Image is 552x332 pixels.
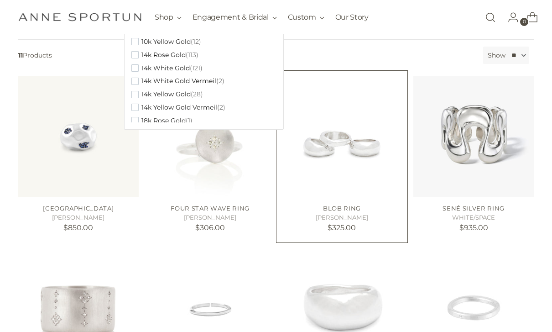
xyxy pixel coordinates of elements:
a: Our Story [335,7,369,27]
span: (2) [216,77,224,85]
button: Engagement & Bridal [193,7,277,27]
h5: [PERSON_NAME] [282,213,402,222]
a: [GEOGRAPHIC_DATA] [43,205,114,212]
h5: WHITE/SPACE [413,213,534,222]
span: $325.00 [328,223,356,232]
button: 14k Yellow Gold [131,88,203,101]
a: Sené Silver Ring [443,205,505,212]
span: 14k Yellow Gold [141,90,191,98]
span: 18k Rose Gold [141,117,186,125]
a: Open search modal [481,8,500,26]
button: Shop [155,7,182,27]
h5: [PERSON_NAME] [18,213,139,222]
span: $306.00 [195,223,225,232]
a: Four Star Wave Ring [171,205,250,212]
a: Open cart modal [520,8,538,26]
a: Blob Ring [323,205,361,212]
span: (121) [190,64,203,72]
span: 14k White Gold [141,64,190,72]
span: 14k Yellow Gold Vermeil [141,104,217,111]
b: 11 [18,51,23,59]
a: Blob Ring [282,76,402,197]
span: 10k Yellow Gold [141,38,191,46]
span: 14k Rose Gold [141,51,186,59]
a: Go to the account page [500,8,519,26]
button: Custom [288,7,324,27]
a: Four Star Wave Ring [150,76,271,197]
span: 0 [520,18,528,26]
span: $850.00 [63,223,93,232]
button: 14k Rose Gold [131,48,198,62]
span: (1) [186,117,193,125]
span: (28) [191,90,203,98]
span: (113) [186,51,198,59]
span: (2) [217,104,225,111]
button: 14k White Gold [131,62,203,75]
button: 14k White Gold Vermeil [131,74,224,88]
button: 10k Yellow Gold [131,35,201,48]
span: 14k White Gold Vermeil [141,77,216,85]
span: $935.00 [459,223,488,232]
a: Anne Sportun Fine Jewellery [18,13,141,21]
label: Show [488,51,505,60]
button: 18k Rose Gold [131,114,193,127]
button: 14k Yellow Gold Vermeil [131,101,225,114]
a: Blue Sapphire Boulevard Ring [18,76,139,197]
h5: [PERSON_NAME] [150,213,271,222]
a: Sené Silver Ring [413,76,534,197]
span: Products [15,47,479,64]
span: (12) [191,38,201,46]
